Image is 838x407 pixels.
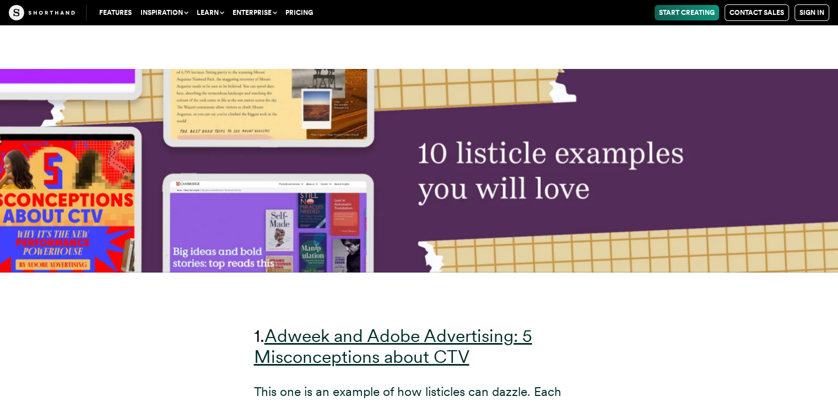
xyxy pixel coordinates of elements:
button: Learn [192,5,228,20]
a: Features [95,5,136,20]
a: Adweek and Adobe Advertising: 5 Misconceptions about CTV [254,325,532,368]
span: 1. [254,325,264,346]
button: Enterprise [228,5,281,20]
a: Pricing [281,5,317,20]
a: Start Creating [655,5,719,20]
button: Inspiration [136,5,192,20]
a: Sign in [794,4,829,21]
img: The Craft [9,5,75,20]
a: Contact Sales [725,4,789,21]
